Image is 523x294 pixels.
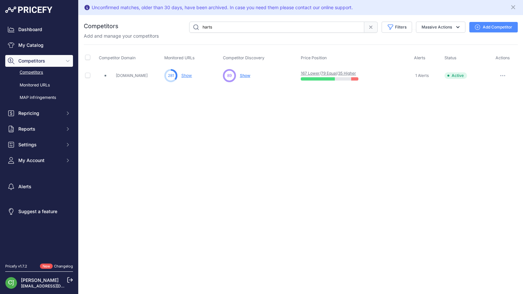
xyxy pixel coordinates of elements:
button: Settings [5,139,73,151]
a: 79 Equal [321,71,337,76]
button: Competitors [5,55,73,67]
h2: Competitors [84,22,118,31]
a: My Catalog [5,39,73,51]
a: [DOMAIN_NAME] [116,73,148,78]
button: Filters [382,22,412,33]
span: Price Position [301,55,327,60]
span: Repricing [18,110,61,117]
span: Active [444,72,467,79]
p: Add and manage your competitors [84,33,159,39]
nav: Sidebar [5,24,73,256]
a: [PERSON_NAME] [21,277,59,283]
div: Unconfirmed matches, older than 30 days, have been archived. In case you need them please contact... [92,4,353,11]
span: New [40,264,53,269]
a: Changelog [54,264,73,268]
span: Show [240,73,250,78]
span: 281 [168,73,174,79]
span: 89 [227,73,232,79]
a: Show [181,73,192,78]
a: 35 Higher [338,71,356,76]
button: Close [510,3,518,10]
a: Dashboard [5,24,73,35]
button: Reports [5,123,73,135]
span: Competitor Domain [99,55,135,60]
a: [EMAIL_ADDRESS][DOMAIN_NAME] [21,284,89,288]
span: Competitors [18,58,61,64]
button: Repricing [5,107,73,119]
p: / / [301,71,343,76]
span: Alerts [414,55,425,60]
input: Search [189,22,364,33]
a: Alerts [5,181,73,193]
button: My Account [5,155,73,166]
span: Reports [18,126,61,132]
button: Add Competitor [469,22,518,32]
span: 1 Alerts [415,73,429,78]
span: Actions [496,55,510,60]
a: Competitors [5,67,73,78]
a: 167 Lower [301,71,320,76]
a: Monitored URLs [5,80,73,91]
span: Competitor Discovery [223,55,264,60]
button: Massive Actions [416,22,465,33]
div: Pricefy v1.7.2 [5,264,27,269]
a: 1 Alerts [414,72,429,79]
span: My Account [18,157,61,164]
img: Pricefy Logo [5,7,52,13]
span: Status [444,55,457,60]
a: MAP infringements [5,92,73,103]
span: Monitored URLs [164,55,195,60]
span: Settings [18,141,61,148]
a: Suggest a feature [5,206,73,217]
